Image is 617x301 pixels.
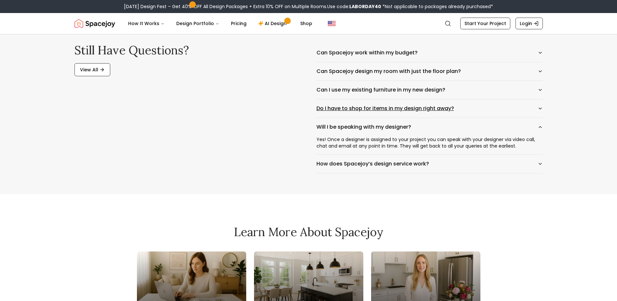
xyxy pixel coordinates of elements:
[349,3,381,10] b: LABORDAY40
[74,44,301,57] h2: Still have questions?
[253,17,294,30] a: AI Design
[381,3,493,10] span: *Not applicable to packages already purchased*
[328,20,336,27] img: United States
[74,17,115,30] a: Spacejoy
[316,62,543,80] button: Can Spacejoy design my room with just the floor plan?
[123,17,317,30] nav: Main
[124,3,493,10] div: [DATE] Design Fest – Get 40% OFF All Design Packages + Extra 10% OFF on Multiple Rooms.
[137,225,480,238] h2: Learn More About Spacejoy
[516,18,543,29] a: Login
[295,17,317,30] a: Shop
[123,17,170,30] button: How It Works
[316,118,543,136] button: Will I be speaking with my designer?
[316,136,543,154] div: Will I be speaking with my designer?
[316,136,543,154] div: Yes! Once a designer is assigned to your project you can speak with your designer via video call,...
[460,18,510,29] a: Start Your Project
[74,13,543,34] nav: Global
[74,63,110,76] a: View All
[316,81,543,99] button: Can I use my existing furniture in my new design?
[316,155,543,173] button: How does Spacejoy’s design service work?
[226,17,252,30] a: Pricing
[74,17,115,30] img: Spacejoy Logo
[171,17,224,30] button: Design Portfolio
[316,99,543,118] button: Do I have to shop for items in my design right away?
[327,3,381,10] span: Use code:
[316,44,543,62] button: Can Spacejoy work within my budget?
